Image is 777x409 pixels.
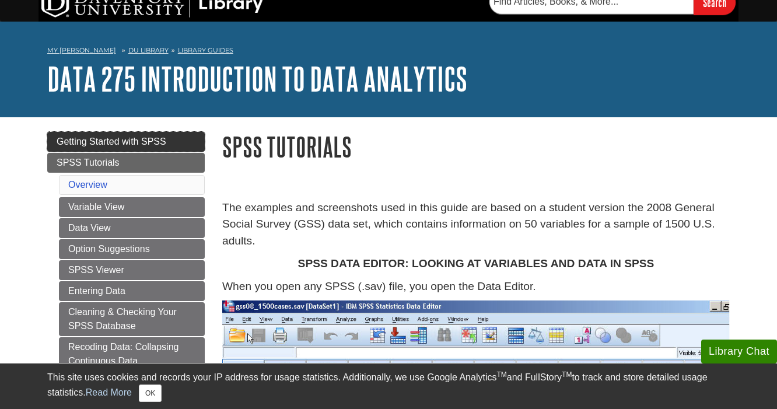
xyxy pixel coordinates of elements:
a: Entering Data [59,281,205,301]
span: SPSS Tutorials [57,158,120,167]
p: When you open any SPSS (.sav) file, you open the Data Editor. [222,278,730,295]
h1: SPSS Tutorials [222,132,730,162]
button: Close [139,384,162,402]
span: Getting Started with SPSS [57,137,166,146]
a: Read More [86,387,132,397]
a: SPSS Tutorials [47,153,205,173]
a: Library Guides [178,46,233,54]
a: DU Library [128,46,169,54]
div: This site uses cookies and records your IP address for usage statistics. Additionally, we use Goo... [47,370,730,402]
nav: breadcrumb [47,43,730,61]
button: Library Chat [701,340,777,363]
sup: TM [562,370,572,379]
a: My [PERSON_NAME] [47,46,116,55]
a: Variable View [59,197,205,217]
sup: TM [496,370,506,379]
a: Getting Started with SPSS [47,132,205,152]
a: Data View [59,218,205,238]
a: Overview [68,180,107,190]
a: Recoding Data: Collapsing Continuous Data [59,337,205,371]
a: Cleaning & Checking Your SPSS Database [59,302,205,336]
a: Option Suggestions [59,239,205,259]
a: SPSS Viewer [59,260,205,280]
strong: SPSS DATA EDITOR: LOOKING AT VARIABLES AND DATA IN SPSS [298,257,654,270]
a: DATA 275 Introduction to Data Analytics [47,61,467,97]
p: The examples and screenshots used in this guide are based on a student version the 2008 General S... [222,200,730,250]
